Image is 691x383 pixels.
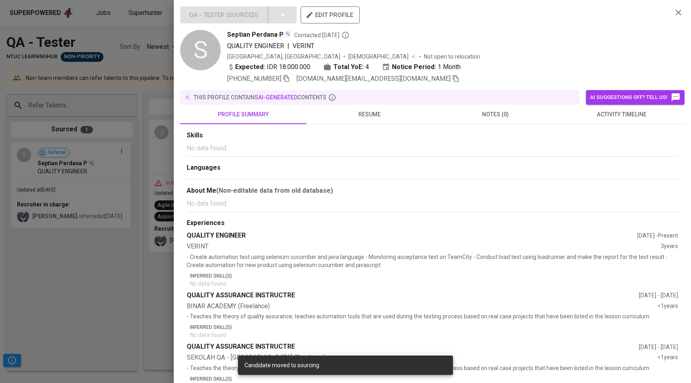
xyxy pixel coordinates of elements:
[185,109,301,120] span: profile summary
[180,30,221,70] div: S
[235,62,265,72] b: Expected:
[341,31,350,39] svg: By Batam recruiter
[190,280,678,288] p: No data found.
[187,253,678,269] p: - Create automation test using selenium cucumber and java language - Monitoring acceptance test o...
[424,53,480,61] p: Not open to relocation
[661,242,678,251] div: 3 years
[187,342,639,351] div: QUALITY ASSURANCE INSTRUCTRE
[307,10,353,20] span: edit profile
[227,30,284,40] span: Septian Perdana P
[348,53,410,61] span: [DEMOGRAPHIC_DATA]
[216,187,333,194] b: (Non-editable data from old database)
[187,302,657,311] div: BINAR ACADEMY (Freelance)
[227,42,284,50] span: QUALITY ENGINEER
[590,93,680,102] span: AI suggestions off? Tell us!
[187,242,661,251] div: VERINT
[227,75,281,82] span: [PHONE_NUMBER]
[365,62,369,72] span: 4
[187,219,678,228] div: Experiences
[294,31,350,39] span: Contacted [DATE]
[190,272,678,280] p: Inferred Skill(s)
[637,231,678,240] div: [DATE] - Present
[287,41,289,51] span: |
[187,131,678,140] div: Skills
[244,361,447,369] div: Candidate moved to sourcing
[392,62,436,72] b: Notice Period:
[311,109,428,120] span: resume
[190,375,678,383] p: Inferred Skill(s)
[586,90,685,105] button: AI suggestions off? Tell us!
[190,324,678,331] p: Inferred Skill(s)
[284,31,291,37] img: magic_wand.svg
[187,163,678,173] div: Languages
[301,6,360,23] button: edit profile
[657,353,678,362] div: <1 years
[187,291,639,300] div: QUALITY ASSURANCE INSTRUCTRE
[187,186,678,196] div: About Me
[187,231,637,240] div: QUALITY ENGINEER
[187,143,678,153] p: No data found.
[293,42,314,50] span: VERINT
[187,353,657,362] div: SEKOLAH QA - [GEOGRAPHIC_DATA] (Freelance)
[187,312,678,320] p: - Teaches the theory of quality assurance, teaches automation tools that are used during the test...
[258,94,297,101] span: AI-generated
[297,75,451,82] span: [DOMAIN_NAME][EMAIL_ADDRESS][DOMAIN_NAME]
[227,53,340,61] div: [GEOGRAPHIC_DATA], [GEOGRAPHIC_DATA]
[187,199,678,208] p: No data found.
[301,11,360,18] a: edit profile
[563,109,680,120] span: activity timeline
[194,93,327,101] p: this profile contains contents
[227,62,310,72] div: IDR 18.000.000
[187,364,678,372] p: - Teaches the theory of quality assurance, teaches automation tools that are used during the test...
[382,62,461,72] div: 1 Month
[657,302,678,311] div: <1 years
[639,291,678,299] div: [DATE] - [DATE]
[437,109,554,120] span: notes (0)
[190,331,678,339] p: No data found.
[639,343,678,351] div: [DATE] - [DATE]
[333,62,364,72] b: Total YoE:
